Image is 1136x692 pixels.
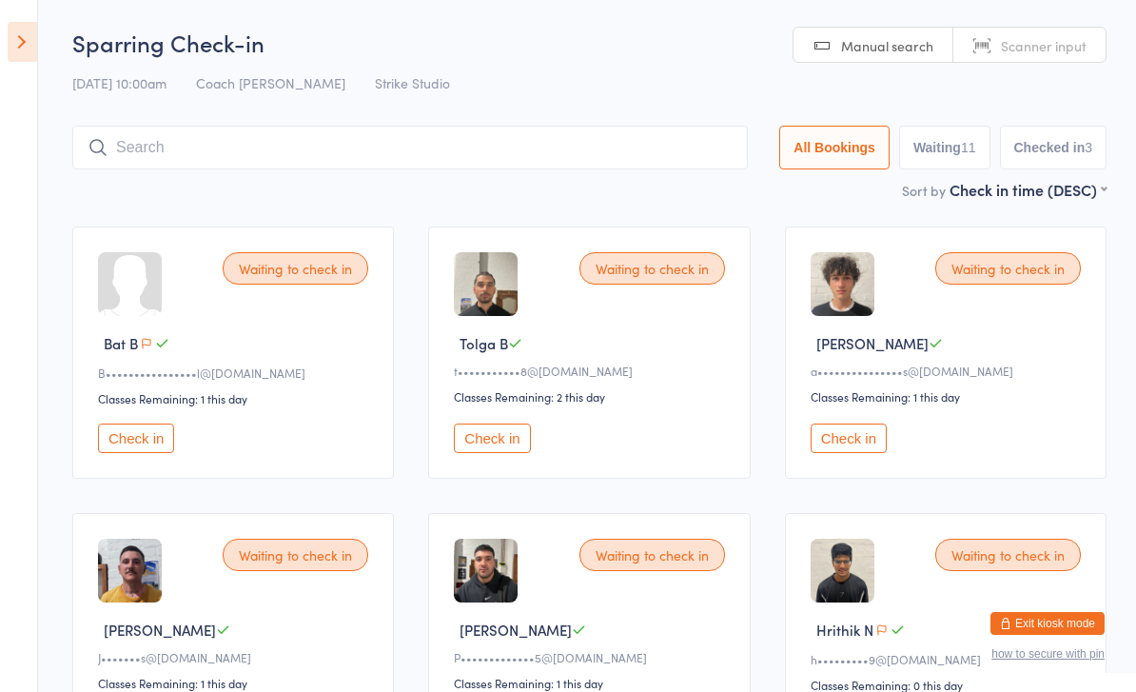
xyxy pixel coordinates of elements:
span: Scanner input [1001,36,1087,55]
div: Waiting to check in [935,252,1081,285]
div: P•••••••••••••5@[DOMAIN_NAME] [454,649,730,665]
div: Classes Remaining: 1 this day [98,675,374,691]
button: All Bookings [779,126,890,169]
span: [PERSON_NAME] [460,620,572,640]
div: J•••••••s@[DOMAIN_NAME] [98,649,374,665]
span: Hrithik N [816,620,873,640]
span: Bat B [104,333,138,353]
div: Check in time (DESC) [950,179,1107,200]
div: 3 [1085,140,1092,155]
span: [PERSON_NAME] [104,620,216,640]
div: Classes Remaining: 1 this day [811,388,1087,405]
img: image1751879601.png [454,539,518,603]
div: B••••••••••••••••l@[DOMAIN_NAME] [98,365,374,381]
input: Search [72,126,748,169]
div: t•••••••••••8@[DOMAIN_NAME] [454,363,730,379]
button: Exit kiosk mode [990,612,1105,635]
div: Waiting to check in [579,252,725,285]
button: Check in [811,424,887,453]
img: image1703059363.png [811,539,874,603]
div: Classes Remaining: 1 this day [98,390,374,406]
span: [PERSON_NAME] [816,333,929,353]
div: Waiting to check in [223,252,368,285]
img: image1736319898.png [98,539,162,603]
div: h•••••••••9@[DOMAIN_NAME] [811,651,1087,667]
span: [DATE] 10:00am [72,73,166,92]
div: Waiting to check in [935,539,1081,571]
img: image1752130897.png [454,252,518,316]
span: Coach [PERSON_NAME] [196,73,345,92]
button: how to secure with pin [991,647,1105,661]
span: Manual search [841,36,933,55]
div: 11 [961,140,976,155]
span: Strike Studio [375,73,450,92]
h2: Sparring Check-in [72,27,1107,58]
img: image1704866066.png [811,252,874,316]
label: Sort by [902,181,946,200]
button: Checked in3 [1000,126,1107,169]
div: Classes Remaining: 1 this day [454,675,730,691]
div: Waiting to check in [579,539,725,571]
div: a•••••••••••••••s@[DOMAIN_NAME] [811,363,1087,379]
span: Tolga B [460,333,508,353]
button: Waiting11 [899,126,990,169]
div: Waiting to check in [223,539,368,571]
button: Check in [98,424,174,453]
div: Classes Remaining: 2 this day [454,388,730,405]
button: Check in [454,424,530,453]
